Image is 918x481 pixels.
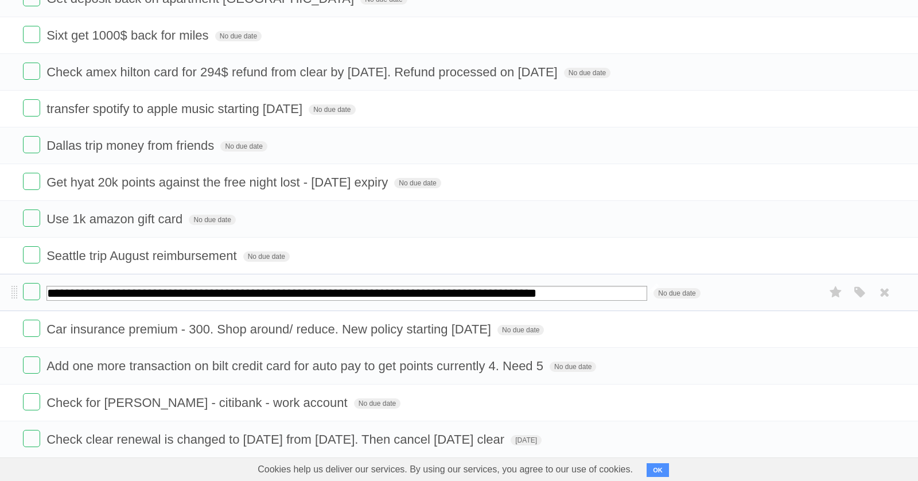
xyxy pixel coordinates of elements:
[654,288,700,298] span: No due date
[46,138,217,153] span: Dallas trip money from friends
[46,28,211,42] span: Sixt get 1000$ back for miles
[46,359,546,373] span: Add one more transaction on bilt credit card for auto pay to get points currently 4. Need 5
[189,215,235,225] span: No due date
[46,175,391,189] span: Get hyat 20k points against the free night lost - [DATE] expiry
[46,395,351,410] span: Check for [PERSON_NAME] - citibank - work account
[23,320,40,337] label: Done
[647,463,669,477] button: OK
[23,99,40,117] label: Done
[23,283,40,300] label: Done
[354,398,400,409] span: No due date
[23,210,40,227] label: Done
[23,246,40,263] label: Done
[46,249,239,263] span: Seattle trip August reimbursement
[23,393,40,410] label: Done
[23,356,40,374] label: Done
[243,251,290,262] span: No due date
[394,178,441,188] span: No due date
[215,31,262,41] span: No due date
[23,26,40,43] label: Done
[23,63,40,80] label: Done
[246,458,644,481] span: Cookies help us deliver our services. By using our services, you agree to our use of cookies.
[46,322,494,336] span: Car insurance premium - 300. Shop around/ reduce. New policy starting [DATE]
[564,68,610,78] span: No due date
[46,65,561,79] span: Check amex hilton card for 294$ refund from clear by [DATE]. Refund processed on [DATE]
[46,212,185,226] span: Use 1k amazon gift card
[550,362,596,372] span: No due date
[23,136,40,153] label: Done
[46,102,305,116] span: transfer spotify to apple music starting [DATE]
[23,430,40,447] label: Done
[220,141,267,152] span: No due date
[511,435,542,445] span: [DATE]
[825,283,847,302] label: Star task
[497,325,544,335] span: No due date
[46,432,507,447] span: Check clear renewal is changed to [DATE] from [DATE]. Then cancel [DATE] clear
[23,173,40,190] label: Done
[309,104,355,115] span: No due date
